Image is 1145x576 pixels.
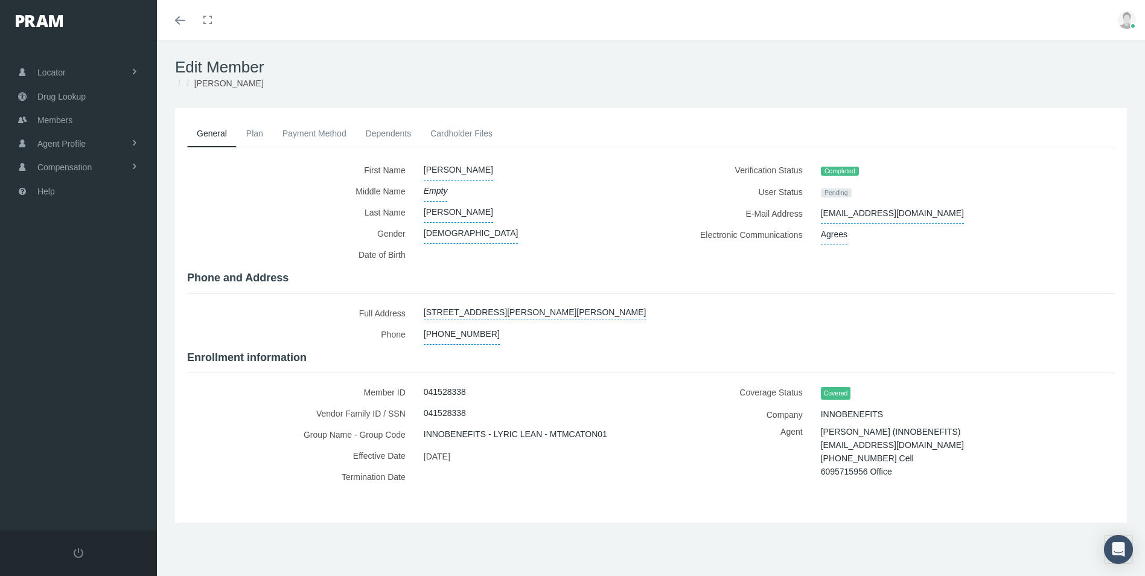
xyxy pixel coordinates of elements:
[187,324,415,345] label: Phone
[187,244,415,265] label: Date of Birth
[273,120,356,147] a: Payment Method
[821,462,892,481] span: 6095715956 Office
[37,109,72,132] span: Members
[187,272,1115,285] h4: Phone and Address
[187,181,415,202] label: Middle Name
[660,425,812,474] label: Agent
[187,445,415,466] label: Effective Date
[356,120,421,147] a: Dependents
[16,15,63,27] img: PRAM_20_x_78.png
[424,403,466,423] span: 041528338
[424,202,493,223] span: [PERSON_NAME]
[187,202,415,223] label: Last Name
[660,203,812,224] label: E-Mail Address
[37,132,86,155] span: Agent Profile
[37,180,55,203] span: Help
[660,224,812,245] label: Electronic Communications
[821,404,883,424] span: INNOBENEFITS
[187,159,415,181] label: First Name
[187,466,415,487] label: Termination Date
[660,159,812,181] label: Verification Status
[424,302,646,319] a: [STREET_ADDRESS][PERSON_NAME][PERSON_NAME]
[660,181,812,203] label: User Status
[821,387,851,400] span: Covered
[1118,11,1136,29] img: user-placeholder.jpg
[175,58,1127,77] h1: Edit Member
[424,382,466,402] span: 041528338
[821,224,847,245] span: Agrees
[821,449,914,467] span: [PHONE_NUMBER] Cell
[424,159,493,181] span: [PERSON_NAME]
[37,156,92,179] span: Compensation
[237,120,273,147] a: Plan
[424,181,448,202] span: Empty
[424,447,450,466] span: [DATE]
[194,78,264,88] span: [PERSON_NAME]
[821,167,859,176] span: Completed
[821,423,961,441] span: [PERSON_NAME] (INNOBENEFITS)
[424,223,518,244] span: [DEMOGRAPHIC_DATA]
[660,404,812,425] label: Company
[37,85,86,108] span: Drug Lookup
[1104,535,1133,564] div: Open Intercom Messenger
[421,120,502,147] a: Cardholder Files
[660,382,812,404] label: Coverage Status
[424,424,607,444] span: INNOBENEFITS - LYRIC LEAN - MTMCATON01
[821,203,964,224] span: [EMAIL_ADDRESS][DOMAIN_NAME]
[187,223,415,244] label: Gender
[187,351,1115,365] h4: Enrollment information
[187,120,237,147] a: General
[424,324,500,345] span: [PHONE_NUMBER]
[187,424,415,445] label: Group Name - Group Code
[821,436,964,454] span: [EMAIL_ADDRESS][DOMAIN_NAME]
[821,188,852,198] span: Pending
[187,382,415,403] label: Member ID
[187,302,415,324] label: Full Address
[37,61,66,84] span: Locator
[187,403,415,424] label: Vendor Family ID / SSN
